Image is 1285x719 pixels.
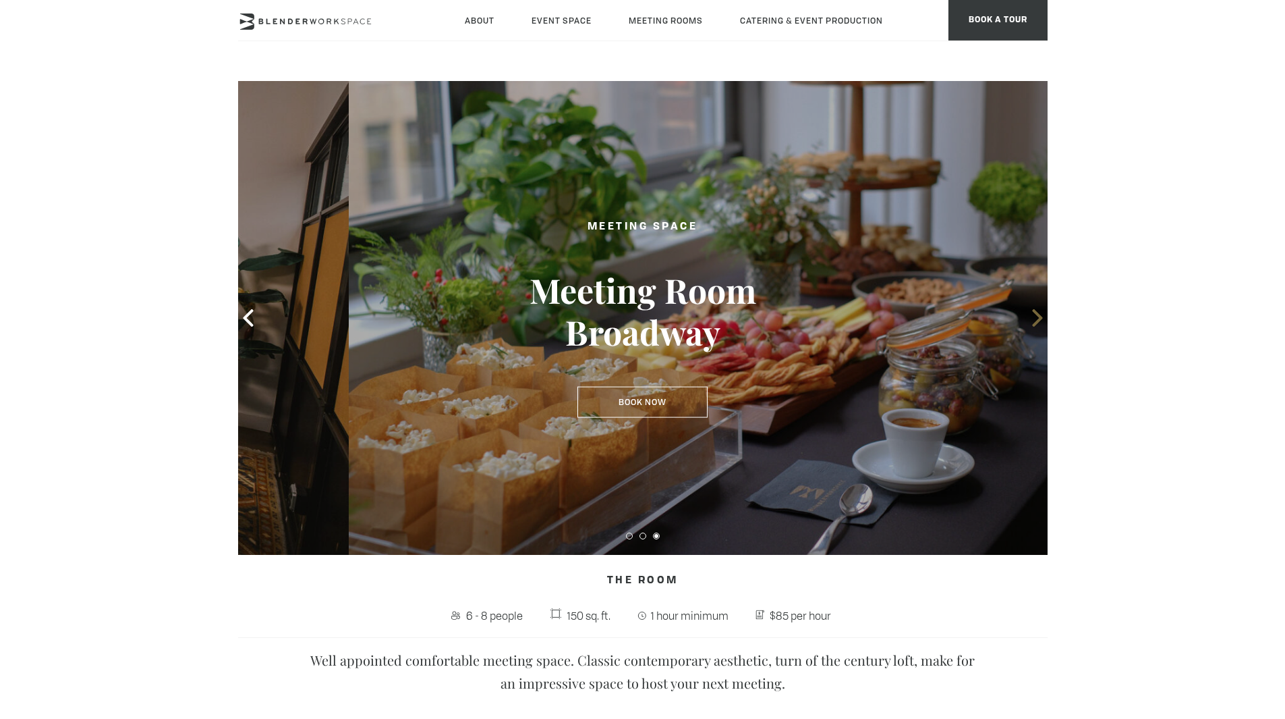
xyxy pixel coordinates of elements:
span: 1 hour minimum [648,605,733,627]
p: Well appointed comfortable meeting space. Classic contemporary aesthetic, turn of the century lof... [306,649,980,695]
h3: Meeting Room Broadway [488,269,798,353]
h4: The Room [238,568,1048,594]
a: Book Now [577,387,708,418]
h2: Meeting Space [488,219,798,236]
span: 150 sq. ft. [564,605,614,627]
span: $85 per hour [766,605,834,627]
span: 6 - 8 people [463,605,526,627]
